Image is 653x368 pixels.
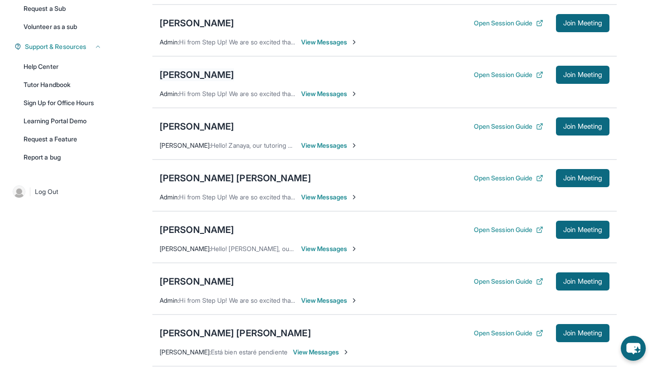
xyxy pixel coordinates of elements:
[18,95,107,111] a: Sign Up for Office Hours
[211,348,288,356] span: Está bien estaré pendiente
[351,142,358,149] img: Chevron-Right
[211,141,631,149] span: Hello! Zanaya, our tutoring session will start at about 6 o'clock. Is it convenient for you to at...
[21,42,102,51] button: Support & Resources
[474,122,543,131] button: Open Session Guide
[160,172,311,184] div: [PERSON_NAME] [PERSON_NAME]
[301,38,358,47] span: View Messages
[621,336,646,361] button: chat-button
[293,348,350,357] span: View Messages
[474,70,543,79] button: Open Session Guide
[351,194,358,201] img: Chevron-Right
[556,324,609,342] button: Join Meeting
[556,14,609,32] button: Join Meeting
[351,39,358,46] img: Chevron-Right
[563,124,602,129] span: Join Meeting
[563,330,602,336] span: Join Meeting
[160,120,234,133] div: [PERSON_NAME]
[160,348,211,356] span: [PERSON_NAME] :
[556,66,609,84] button: Join Meeting
[351,297,358,304] img: Chevron-Right
[160,245,211,252] span: [PERSON_NAME] :
[160,223,234,236] div: [PERSON_NAME]
[556,117,609,136] button: Join Meeting
[160,17,234,29] div: [PERSON_NAME]
[301,141,358,150] span: View Messages
[556,221,609,239] button: Join Meeting
[18,0,107,17] a: Request a Sub
[474,174,543,183] button: Open Session Guide
[563,20,602,26] span: Join Meeting
[25,42,86,51] span: Support & Resources
[160,68,234,81] div: [PERSON_NAME]
[160,193,179,201] span: Admin :
[160,327,311,339] div: [PERSON_NAME] [PERSON_NAME]
[18,131,107,147] a: Request a Feature
[13,185,25,198] img: user-img
[160,275,234,288] div: [PERSON_NAME]
[563,279,602,284] span: Join Meeting
[160,296,179,304] span: Admin :
[301,89,358,98] span: View Messages
[474,19,543,28] button: Open Session Guide
[563,227,602,232] span: Join Meeting
[474,225,543,234] button: Open Session Guide
[474,277,543,286] button: Open Session Guide
[342,349,350,356] img: Chevron-Right
[160,38,179,46] span: Admin :
[556,272,609,291] button: Join Meeting
[351,90,358,97] img: Chevron-Right
[474,329,543,338] button: Open Session Guide
[301,193,358,202] span: View Messages
[563,72,602,77] span: Join Meeting
[301,244,358,253] span: View Messages
[556,169,609,187] button: Join Meeting
[18,77,107,93] a: Tutor Handbook
[211,245,513,252] span: Hello! [PERSON_NAME], our tutoring session will start at about 5 o'clock. Is it convenient for yo...
[18,113,107,129] a: Learning Portal Demo
[29,186,31,197] span: |
[160,141,211,149] span: [PERSON_NAME] :
[160,90,179,97] span: Admin :
[18,58,107,75] a: Help Center
[351,245,358,252] img: Chevron-Right
[18,149,107,165] a: Report a bug
[18,19,107,35] a: Volunteer as a sub
[35,187,58,196] span: Log Out
[563,175,602,181] span: Join Meeting
[9,182,107,202] a: |Log Out
[301,296,358,305] span: View Messages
